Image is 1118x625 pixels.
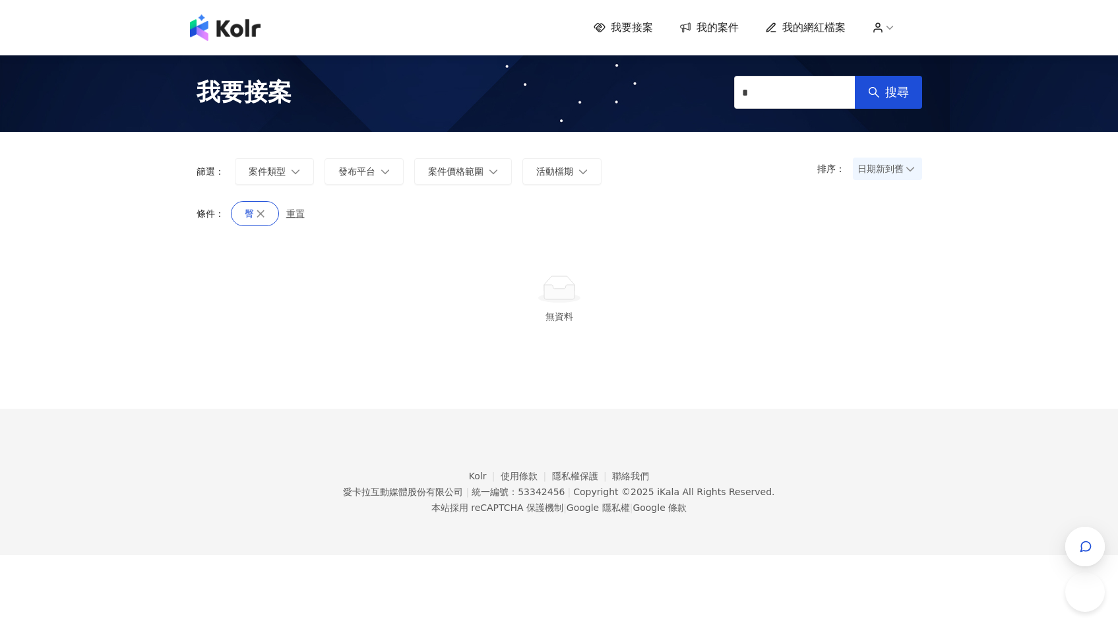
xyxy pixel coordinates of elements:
button: 發布平台 [325,158,404,185]
span: 我要接案 [611,20,653,35]
span: 發布平台 [338,166,375,177]
span: | [563,502,567,513]
span: 搜尋 [885,85,909,100]
div: 統一編號：53342456 [472,487,565,497]
button: 重置 [286,201,312,226]
a: 使用條款 [501,471,552,481]
a: Kolr [469,471,501,481]
span: 我的網紅檔案 [782,20,846,35]
a: 聯絡我們 [612,471,649,481]
span: | [466,487,469,497]
span: | [630,502,633,513]
p: 篩選： [197,166,224,177]
a: iKala [657,487,679,497]
img: logo [190,15,261,41]
iframe: Help Scout Beacon - Open [1065,572,1105,612]
button: 案件類型 [235,158,314,185]
a: Google 隱私權 [567,502,630,513]
button: 活動檔期 [522,158,602,185]
span: 重置 [286,208,305,219]
a: Google 條款 [633,502,687,513]
button: 案件價格範圍 [414,158,512,185]
p: 條件： [197,208,224,219]
a: 我要接案 [594,20,653,35]
span: 我要接案 [197,76,292,109]
span: 我的案件 [697,20,739,35]
span: 臀 [245,208,254,219]
span: 活動檔期 [536,166,573,177]
div: 愛卡拉互動媒體股份有限公司 [343,487,463,497]
div: 無資料 [212,309,906,324]
span: search [868,86,880,98]
span: 案件類型 [249,166,286,177]
a: 隱私權保護 [552,471,613,481]
a: 我的案件 [679,20,739,35]
div: Copyright © 2025 All Rights Reserved. [573,487,774,497]
span: | [567,487,571,497]
span: 本站採用 reCAPTCHA 保護機制 [431,500,687,516]
button: 搜尋 [855,76,922,109]
button: 臀 [231,201,279,226]
p: 排序： [817,164,853,174]
span: 案件價格範圍 [428,166,483,177]
a: 我的網紅檔案 [765,20,846,35]
span: 日期新到舊 [857,159,917,179]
